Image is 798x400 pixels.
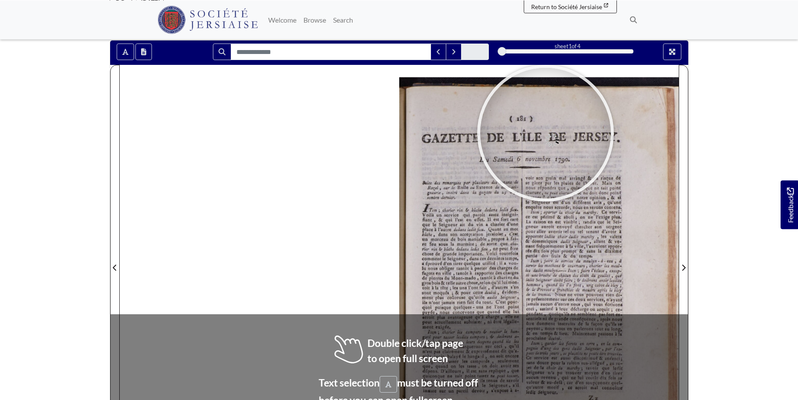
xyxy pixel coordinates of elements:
[231,44,431,60] input: Search for
[431,44,446,60] button: Previous Match
[330,11,357,28] a: Search
[117,44,134,60] button: Toggle text selection (Alt+T)
[446,44,461,60] button: Next Match
[785,187,795,222] span: Feedback
[135,44,152,60] button: Open transcription window
[569,43,572,50] span: 1
[663,44,681,60] button: Full screen mode
[213,44,231,60] button: Search
[158,6,258,34] img: Société Jersiaise
[300,11,330,28] a: Browse
[265,11,300,28] a: Welcome
[531,3,602,10] span: Return to Société Jersiaise
[158,3,258,36] a: Société Jersiaise logo
[781,180,798,229] a: Would you like to provide feedback?
[502,42,633,50] div: sheet of 4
